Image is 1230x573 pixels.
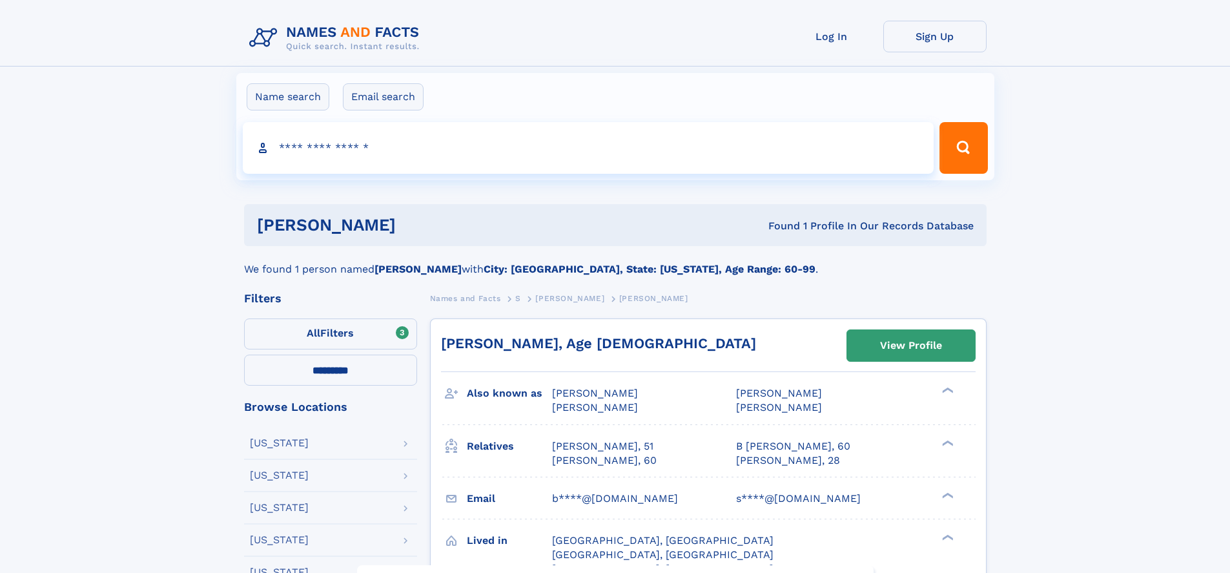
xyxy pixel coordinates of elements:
[467,435,552,457] h3: Relatives
[883,21,987,52] a: Sign Up
[552,534,774,547] span: [GEOGRAPHIC_DATA], [GEOGRAPHIC_DATA]
[939,386,954,395] div: ❯
[515,294,521,303] span: S
[939,533,954,541] div: ❯
[939,439,954,447] div: ❯
[552,401,638,413] span: [PERSON_NAME]
[939,491,954,499] div: ❯
[552,548,774,561] span: [GEOGRAPHIC_DATA], [GEOGRAPHIC_DATA]
[535,294,604,303] span: [PERSON_NAME]
[847,330,975,361] a: View Profile
[244,318,417,349] label: Filters
[552,387,638,399] span: [PERSON_NAME]
[619,294,688,303] span: [PERSON_NAME]
[552,453,657,468] a: [PERSON_NAME], 60
[250,535,309,545] div: [US_STATE]
[780,21,883,52] a: Log In
[307,327,320,339] span: All
[430,290,501,306] a: Names and Facts
[244,246,987,277] div: We found 1 person named with .
[250,438,309,448] div: [US_STATE]
[247,83,329,110] label: Name search
[441,335,756,351] a: [PERSON_NAME], Age [DEMOGRAPHIC_DATA]
[736,453,840,468] a: [PERSON_NAME], 28
[515,290,521,306] a: S
[467,382,552,404] h3: Also known as
[244,21,430,56] img: Logo Names and Facts
[343,83,424,110] label: Email search
[552,439,653,453] a: [PERSON_NAME], 51
[736,387,822,399] span: [PERSON_NAME]
[374,263,462,275] b: [PERSON_NAME]
[880,331,942,360] div: View Profile
[257,217,582,233] h1: [PERSON_NAME]
[939,122,987,174] button: Search Button
[535,290,604,306] a: [PERSON_NAME]
[243,122,934,174] input: search input
[244,401,417,413] div: Browse Locations
[582,219,974,233] div: Found 1 Profile In Our Records Database
[250,503,309,513] div: [US_STATE]
[484,263,815,275] b: City: [GEOGRAPHIC_DATA], State: [US_STATE], Age Range: 60-99
[736,439,850,453] a: B [PERSON_NAME], 60
[250,470,309,481] div: [US_STATE]
[467,488,552,510] h3: Email
[467,530,552,552] h3: Lived in
[736,401,822,413] span: [PERSON_NAME]
[244,293,417,304] div: Filters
